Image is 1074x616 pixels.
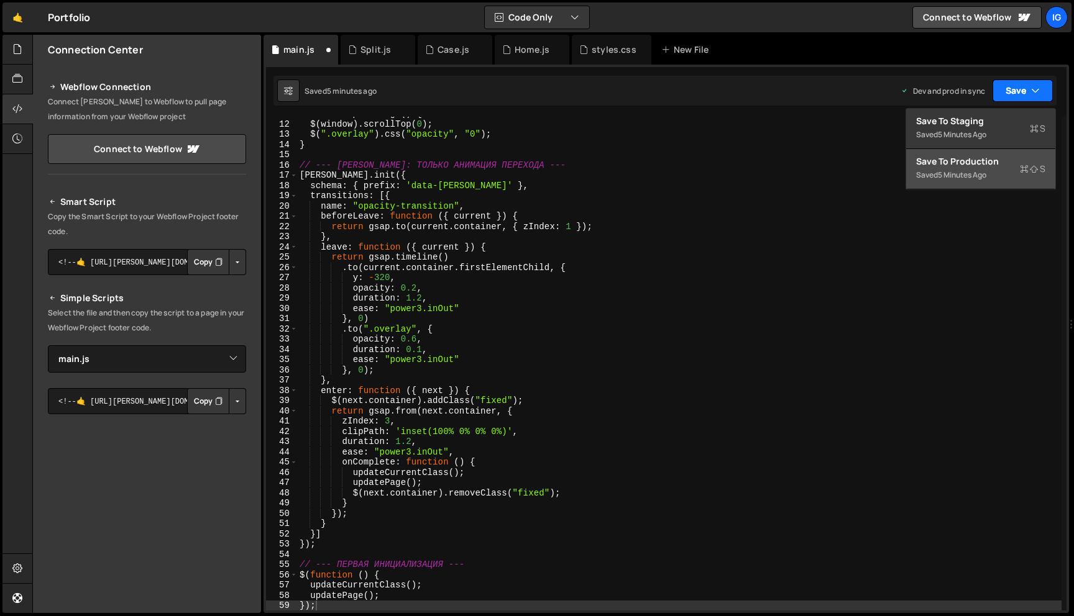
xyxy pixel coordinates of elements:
button: Save to StagingS Saved5 minutes ago [906,109,1055,149]
div: 43 [266,437,298,447]
div: Button group with nested dropdown [187,388,246,414]
div: 34 [266,345,298,355]
div: 48 [266,488,298,499]
div: 44 [266,447,298,458]
div: 41 [266,416,298,427]
div: 24 [266,242,298,253]
div: Portfolio [48,10,90,25]
span: S [1030,122,1045,135]
div: 13 [266,129,298,140]
div: 23 [266,232,298,242]
div: 46 [266,468,298,478]
div: 39 [266,396,298,406]
h2: Simple Scripts [48,291,246,306]
div: 32 [266,324,298,335]
div: 40 [266,406,298,417]
div: 17 [266,170,298,181]
div: 28 [266,283,298,294]
div: 47 [266,478,298,488]
div: Dev and prod in sync [901,86,985,96]
div: 38 [266,386,298,396]
a: Ig [1045,6,1068,29]
div: 29 [266,293,298,304]
div: main.js [283,43,314,56]
h2: Smart Script [48,194,246,209]
div: 22 [266,222,298,232]
div: 27 [266,273,298,283]
div: Home.js [515,43,549,56]
div: 12 [266,119,298,130]
div: Button group with nested dropdown [187,249,246,275]
div: 37 [266,375,298,386]
p: Connect [PERSON_NAME] to Webflow to pull page information from your Webflow project [48,94,246,124]
button: Save to ProductionS Saved5 minutes ago [906,149,1055,189]
div: styles.css [592,43,636,56]
a: Connect to Webflow [912,6,1042,29]
div: Saved [916,168,1045,183]
div: 26 [266,263,298,273]
div: 57 [266,580,298,591]
div: 5 minutes ago [938,129,986,140]
h2: Connection Center [48,43,143,57]
div: 53 [266,539,298,550]
div: 35 [266,355,298,365]
div: Saved [916,127,1045,142]
div: 31 [266,314,298,324]
div: 21 [266,211,298,222]
div: 5 minutes ago [938,170,986,180]
div: 5 minutes ago [327,86,377,96]
button: Copy [187,388,229,414]
button: Code Only [485,6,589,29]
div: Save to Production [916,155,1045,168]
textarea: <!--🤙 [URL][PERSON_NAME][DOMAIN_NAME]> <script>document.addEventListener("DOMContentLoaded", func... [48,388,246,414]
div: 52 [266,529,298,540]
span: S [1020,163,1045,175]
a: 🤙 [2,2,33,32]
div: 18 [266,181,298,191]
div: 59 [266,600,298,611]
div: Split.js [360,43,391,56]
div: 58 [266,591,298,601]
div: Saved [305,86,377,96]
textarea: <!--🤙 [URL][PERSON_NAME][DOMAIN_NAME]> <script>document.addEventListener("DOMContentLoaded", func... [48,249,246,275]
div: 15 [266,150,298,160]
div: 33 [266,334,298,345]
p: Select the file and then copy the script to a page in your Webflow Project footer code. [48,306,246,335]
div: 25 [266,252,298,263]
div: Case.js [438,43,469,56]
div: 55 [266,559,298,570]
div: 36 [266,365,298,376]
div: 54 [266,550,298,560]
div: 16 [266,160,298,171]
button: Copy [187,249,229,275]
div: 42 [266,427,298,437]
div: 56 [266,570,298,581]
h2: Webflow Connection [48,79,246,94]
p: Copy the Smart Script to your Webflow Project footer code. [48,209,246,239]
div: 30 [266,304,298,314]
div: 20 [266,201,298,212]
div: 49 [266,498,298,509]
div: 51 [266,519,298,529]
a: Connect to Webflow [48,134,246,164]
div: 14 [266,140,298,150]
button: Save [993,79,1053,102]
div: Save to Staging [916,115,1045,127]
iframe: YouTube video player [48,435,247,546]
div: 45 [266,457,298,468]
div: 50 [266,509,298,519]
div: 19 [266,191,298,201]
div: New File [661,43,714,56]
